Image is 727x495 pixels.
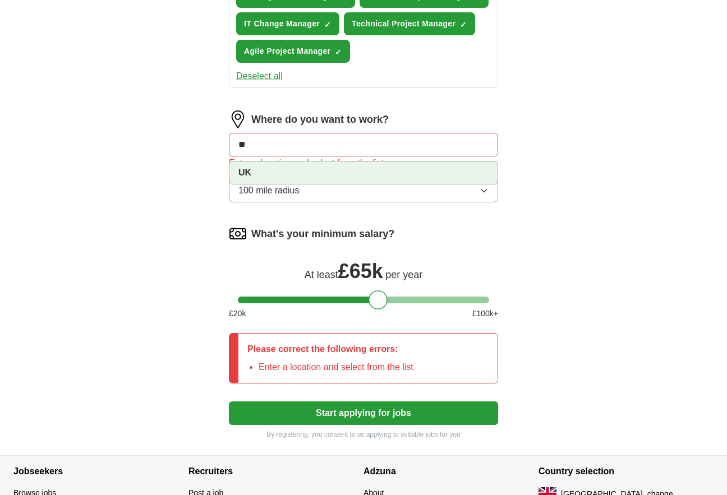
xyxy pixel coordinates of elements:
span: £ 65k [338,260,383,283]
span: At least [305,269,338,280]
h4: Country selection [539,456,714,487]
div: Enter a location and select from the list [229,156,498,170]
span: £ 20 k [229,308,246,320]
label: What's your minimum salary? [251,226,394,242]
button: 100 mile radius [229,179,498,202]
button: Start applying for jobs [229,401,498,425]
span: IT Change Manager [244,18,320,30]
li: Enter a location and select from the list [259,360,413,374]
strong: UK [238,168,251,177]
p: Please correct the following errors: [247,343,413,356]
span: ✓ [324,20,331,29]
img: salary.png [229,225,247,243]
img: location.png [229,110,247,128]
span: Agile Project Manager [244,45,330,57]
label: Where do you want to work? [251,112,389,127]
span: 100 mile radius [238,184,300,197]
p: By registering, you consent to us applying to suitable jobs for you [229,429,498,440]
button: Agile Project Manager✓ [236,40,350,63]
span: per year [385,269,422,280]
span: ✓ [460,20,467,29]
button: Deselect all [236,70,283,83]
span: £ 100 k+ [472,308,498,320]
span: Technical Project Manager [352,18,455,30]
button: IT Change Manager✓ [236,12,339,35]
button: Technical Project Manager✓ [344,12,475,35]
span: ✓ [335,48,342,57]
